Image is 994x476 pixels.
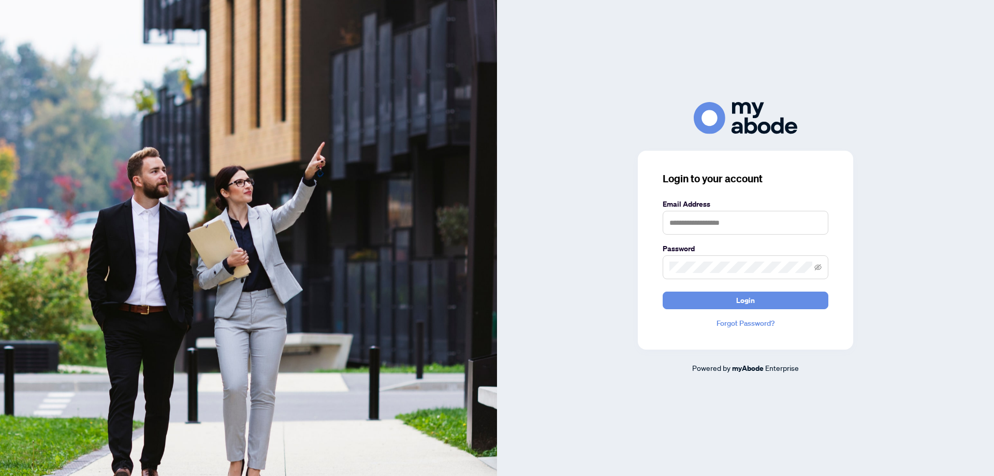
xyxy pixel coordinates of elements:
[663,198,828,210] label: Email Address
[663,171,828,186] h3: Login to your account
[692,363,730,372] span: Powered by
[732,363,764,374] a: myAbode
[814,264,822,271] span: eye-invisible
[736,292,755,309] span: Login
[663,243,828,254] label: Password
[694,102,797,134] img: ma-logo
[765,363,799,372] span: Enterprise
[663,292,828,309] button: Login
[663,318,828,329] a: Forgot Password?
